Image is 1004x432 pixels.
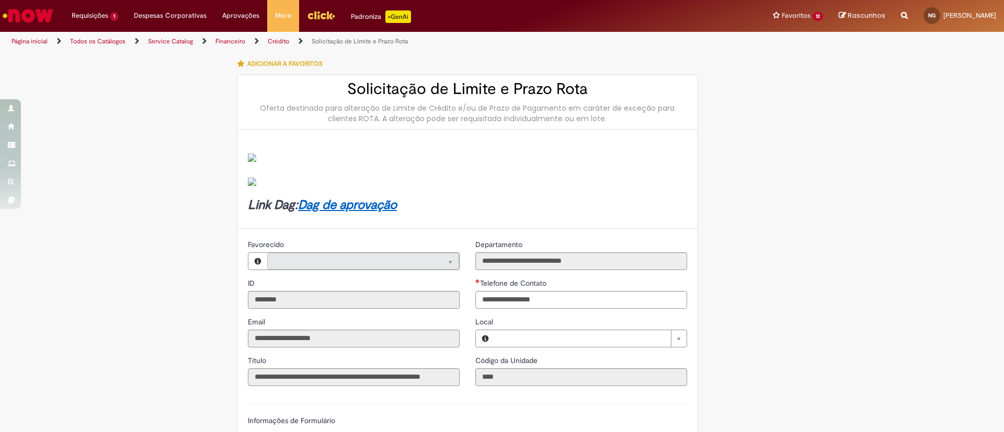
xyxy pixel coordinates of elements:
h2: Solicitação de Limite e Prazo Rota [248,80,687,98]
img: sys_attachment.do [248,178,256,186]
button: Favorecido, Visualizar este registro [248,253,267,270]
p: +GenAi [385,10,411,23]
a: Limpar campo Favorecido [267,253,459,270]
span: Aprovações [222,10,259,21]
span: Somente leitura - Departamento [475,240,524,249]
button: Local, Visualizar este registro [476,330,495,347]
span: Requisições [72,10,108,21]
span: [PERSON_NAME] [943,11,996,20]
a: Crédito [268,37,289,45]
a: Service Catalog [148,37,193,45]
input: Título [248,368,460,386]
img: click_logo_yellow_360x200.png [307,7,335,23]
span: Somente leitura - ID [248,278,257,288]
span: Somente leitura - Favorecido [248,240,286,249]
a: Limpar campo Local [495,330,687,347]
span: Local [475,317,495,326]
a: Rascunhos [839,11,885,21]
div: Padroniza [351,10,411,23]
input: Departamento [475,252,687,270]
span: Favoritos [782,10,811,21]
label: Somente leitura - Título [248,355,268,366]
span: Adicionar a Favoritos [247,60,323,68]
label: Somente leitura - ID [248,278,257,288]
label: Somente leitura - Código da Unidade [475,355,540,366]
a: Dag de aprovação [298,197,397,213]
label: Informações de Formulário [248,416,335,425]
input: Telefone de Contato [475,291,687,309]
a: Solicitação de Limite e Prazo Rota [312,37,408,45]
span: Obrigatório Preenchido [475,279,480,283]
img: sys_attachment.do [248,154,256,162]
a: Página inicial [12,37,48,45]
ul: Trilhas de página [8,32,661,51]
button: Adicionar a Favoritos [237,53,328,75]
span: Somente leitura - Código da Unidade [475,356,540,365]
span: Telefone de Contato [480,278,549,288]
img: ServiceNow [1,5,55,26]
span: More [275,10,291,21]
label: Somente leitura - Email [248,317,267,327]
span: 1 [110,12,118,21]
span: NG [928,12,935,19]
a: Todos os Catálogos [70,37,125,45]
strong: Link Dag: [248,197,397,213]
span: 12 [813,12,823,21]
label: Somente leitura - Departamento [475,239,524,250]
input: Email [248,330,460,347]
span: Despesas Corporativas [134,10,207,21]
span: Rascunhos [848,10,885,20]
span: Somente leitura - Título [248,356,268,365]
input: Código da Unidade [475,368,687,386]
a: Financeiro [215,37,245,45]
div: Oferta destinada para alteração de Limite de Crédito e/ou de Prazo de Pagamento em caráter de exc... [248,103,687,124]
input: ID [248,291,460,309]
